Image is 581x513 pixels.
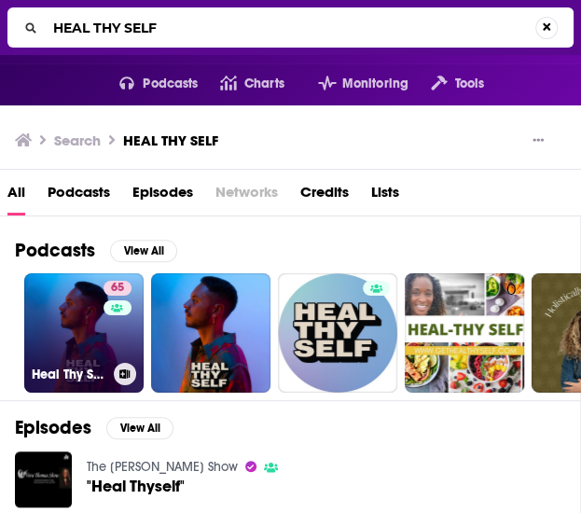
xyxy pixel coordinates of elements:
h2: Podcasts [15,239,95,262]
a: 65 [104,281,131,296]
button: Show More Button [525,132,551,150]
h3: Heal Thy Self with Dr. G [32,367,106,382]
a: 65Heal Thy Self with Dr. G [24,273,144,393]
span: Charts [244,71,284,97]
h3: Search [54,132,101,149]
button: View All [106,417,173,439]
a: PodcastsView All [15,239,177,262]
input: Search... [46,13,535,43]
a: "Heal Thyself" [87,478,185,494]
a: 0 [405,273,524,393]
button: open menu [296,69,408,99]
a: The Vera Thomas Show [87,459,238,475]
a: Charts [198,69,284,99]
div: 0 [506,281,517,385]
span: 65 [111,279,124,298]
a: Podcasts [48,177,110,215]
h3: HEAL THY SELF [123,132,218,149]
a: All [7,177,25,215]
span: Monitoring [342,71,408,97]
a: Lists [371,177,399,215]
button: open menu [408,69,484,99]
button: View All [110,240,177,262]
a: Episodes [132,177,193,215]
a: Credits [300,177,349,215]
h2: Episodes [15,416,91,439]
a: EpisodesView All [15,416,173,439]
img: "Heal Thyself" [15,451,72,508]
button: open menu [97,69,199,99]
span: Podcasts [143,71,198,97]
span: Networks [215,177,278,215]
div: Search... [7,7,574,48]
span: Tools [454,71,484,97]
